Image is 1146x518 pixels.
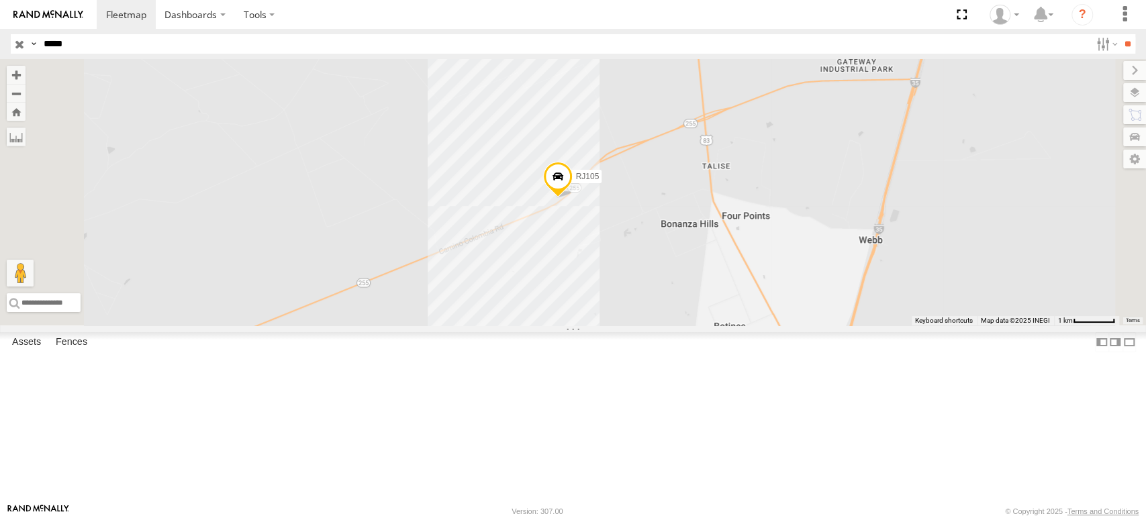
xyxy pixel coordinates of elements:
[915,316,973,325] button: Keyboard shortcuts
[1058,317,1073,324] span: 1 km
[1005,507,1139,515] div: © Copyright 2025 -
[1067,507,1139,515] a: Terms and Conditions
[5,333,48,352] label: Assets
[7,260,34,287] button: Drag Pegman onto the map to open Street View
[1091,34,1120,54] label: Search Filter Options
[7,127,26,146] label: Measure
[575,171,599,180] span: RJ105
[13,10,83,19] img: rand-logo.svg
[7,84,26,103] button: Zoom out
[28,34,39,54] label: Search Query
[1095,332,1108,352] label: Dock Summary Table to the Left
[49,333,94,352] label: Fences
[1054,316,1119,325] button: Map Scale: 1 km per 59 pixels
[512,507,563,515] div: Version: 307.00
[7,103,26,121] button: Zoom Home
[1123,332,1136,352] label: Hide Summary Table
[1108,332,1122,352] label: Dock Summary Table to the Right
[1126,318,1140,323] a: Terms (opens in new tab)
[985,5,1024,25] div: CSR RAJO
[7,66,26,84] button: Zoom in
[7,505,69,518] a: Visit our Website
[1071,4,1093,25] i: ?
[1123,150,1146,168] label: Map Settings
[981,317,1050,324] span: Map data ©2025 INEGI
